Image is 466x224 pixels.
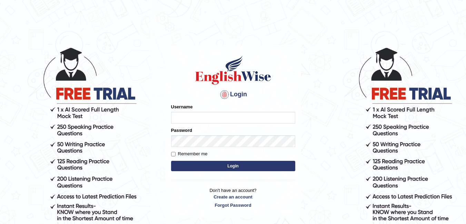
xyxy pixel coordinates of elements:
a: Create an account [171,194,295,200]
button: Login [171,161,295,171]
label: Remember me [171,150,208,157]
label: Username [171,104,193,110]
label: Password [171,127,192,134]
a: Forgot Password [171,202,295,208]
input: Remember me [171,152,176,156]
p: Don't have an account? [171,187,295,208]
h4: Login [171,89,295,100]
img: Logo of English Wise sign in for intelligent practice with AI [194,55,272,86]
